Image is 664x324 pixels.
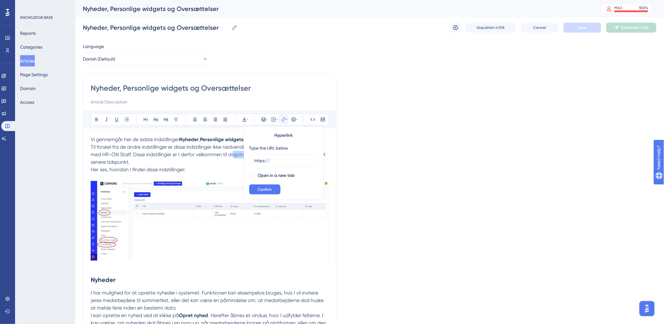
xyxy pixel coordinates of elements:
span: Confirm [258,187,272,192]
button: Articles [20,55,35,66]
span: Danish (Default) [83,55,115,63]
input: Article Name [83,23,229,32]
button: Access [20,97,34,108]
div: MAU [614,5,623,10]
div: KNOWLEDGE BASE [20,15,53,20]
button: Unpublish in DA [466,23,516,33]
span: , [199,136,200,142]
span: Published in DA [621,25,649,30]
div: Type the URL below [249,144,288,152]
span: Language [83,43,104,50]
span: Save [578,25,587,30]
input: Article Title [91,83,329,93]
strong: Nyheder [179,136,199,142]
div: Nyheder, Personlige widgets og Oversættelser [83,4,586,13]
button: Confirm [249,184,281,194]
span: Til forskel fra de andre indstillinger er disse indstillinger ikke nødvendige for, at I kan komme... [91,144,324,157]
span: Open in a new tab [258,172,295,179]
span: Unpublish in DA [477,25,505,30]
img: Notion Image [91,181,329,261]
span: Hyperlink [274,132,293,139]
button: Save [564,23,601,33]
button: Reports [20,28,36,39]
input: Article Description [91,98,329,106]
a: springe over nu [233,151,268,157]
div: 100 % [639,5,648,10]
button: Published in DA [606,23,656,33]
button: Categories [20,41,42,53]
iframe: UserGuiding AI Assistant Launcher [638,299,656,318]
button: Danish (Default) [83,53,208,65]
span: Vi gennemgår her de sidste indstillinger [91,136,179,142]
input: Type the value [254,157,313,164]
strong: Personlige widgets [200,136,243,142]
span: Need Help? [15,2,39,9]
button: Domain [20,83,36,94]
span: Cancel [533,25,546,30]
strong: Opret nyhed [179,312,208,318]
button: Cancel [521,23,559,33]
span: Her ses, hvordan I finder disse indstillinger: [91,167,185,173]
span: I har mulighed for at oprette nyheder i systemet. Funktionen kan eksempelvis bruges, hvis I vil i... [91,290,325,311]
span: I kan oprette en nyhed ved at klikke på [91,312,179,318]
strong: Nyheder [91,276,115,284]
span: og [243,136,249,142]
button: Page Settings [20,69,48,80]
